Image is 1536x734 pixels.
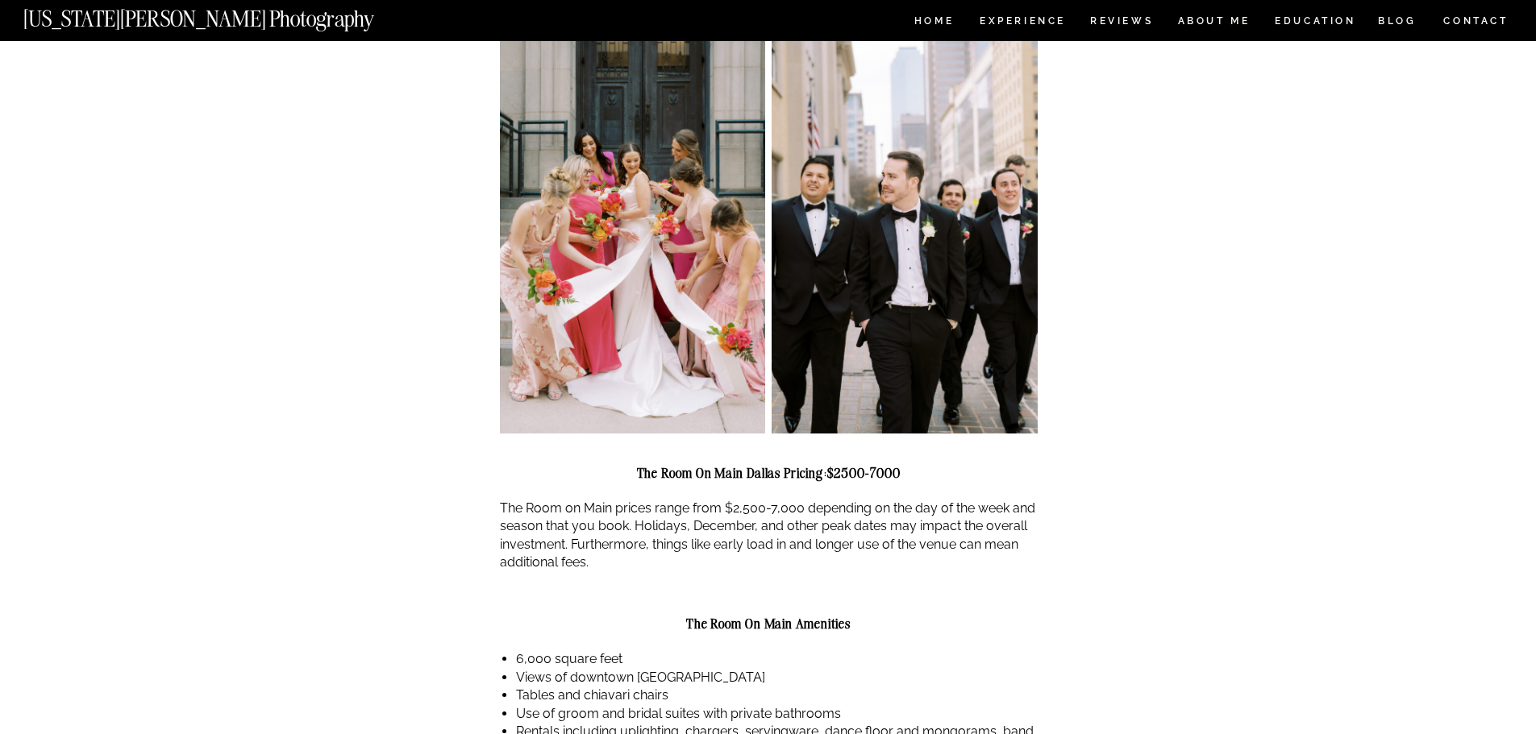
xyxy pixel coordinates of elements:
[516,686,1038,704] li: Tables and chiavari chairs
[911,16,957,30] a: HOME
[500,35,766,433] img: The Room on Main Dallas Tx
[772,35,1038,433] img: The Room on Main Dallas Tx
[1378,16,1417,30] a: BLOG
[500,466,1038,480] h2: :
[516,705,1038,723] li: Use of groom and bridal suites with private bathrooms
[686,616,851,632] strong: The Room on Main Amenities
[1177,16,1251,30] a: ABOUT ME
[23,8,428,22] a: [US_STATE][PERSON_NAME] Photography
[516,650,1038,668] li: 6,000 square feet
[516,669,1038,686] li: Views of downtown [GEOGRAPHIC_DATA]
[1273,16,1358,30] a: EDUCATION
[500,500,1038,572] p: The Room on Main prices range from $2,500-7,000 depending on the day of the week and season that ...
[980,16,1064,30] a: Experience
[637,465,823,481] strong: The Room on Main Dallas Pricing
[1442,12,1509,30] a: CONTACT
[827,465,900,481] strong: $2500-7000
[1090,16,1151,30] a: REVIEWS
